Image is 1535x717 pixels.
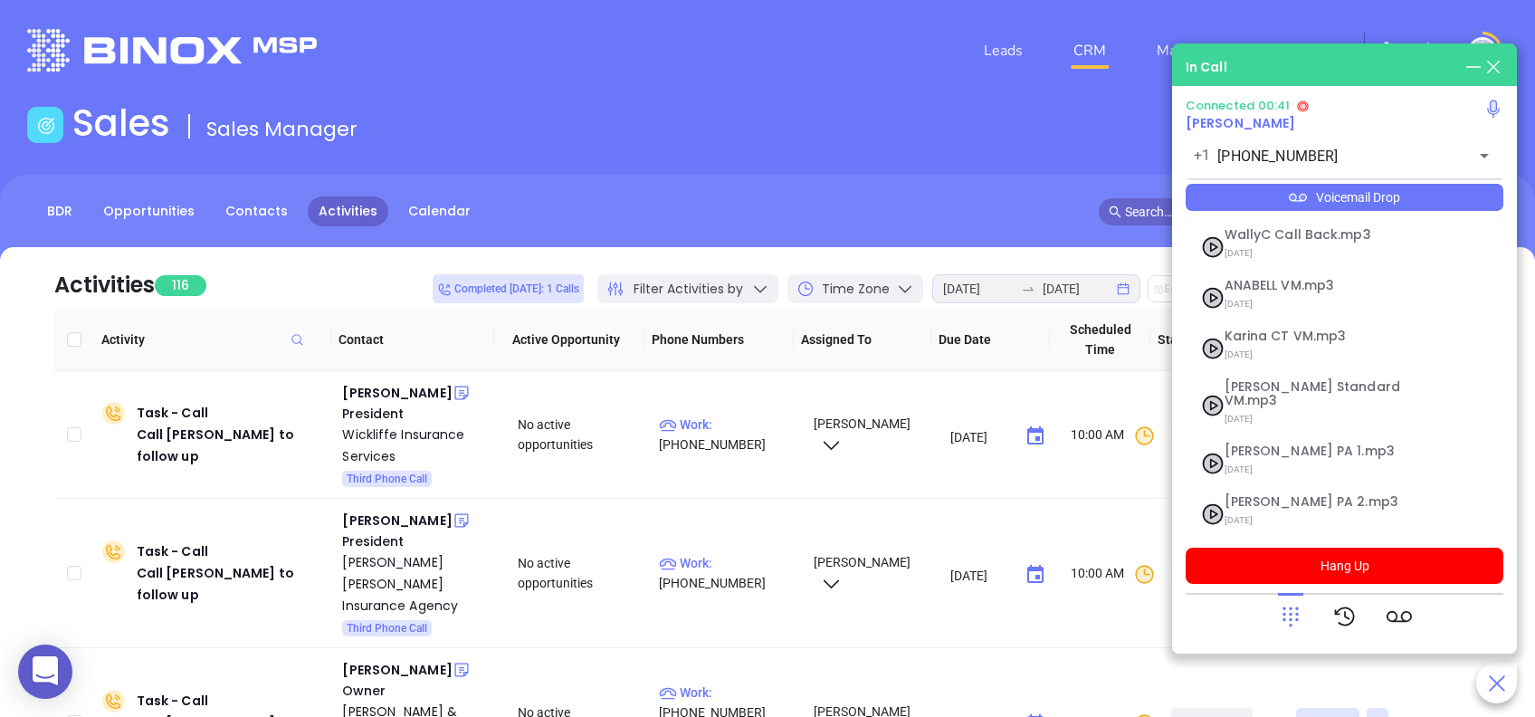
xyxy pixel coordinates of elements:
img: iconSetting [1376,41,1397,62]
span: [DATE] [1225,292,1420,316]
th: Active Opportunity [494,309,644,371]
button: Open [1472,143,1497,168]
span: WallyC Call Back.mp3 [1225,228,1420,242]
p: +1 [1194,145,1210,167]
span: [DATE] [1225,242,1420,265]
div: No active opportunities [518,415,644,454]
a: Leads [977,33,1030,69]
input: Start date [943,279,1014,299]
span: swap-right [1021,282,1035,296]
h1: Sales [72,101,170,145]
th: Due Date [931,309,1050,371]
div: No active opportunities [518,553,644,593]
input: End date [1043,279,1113,299]
input: MM/DD/YYYY [950,427,1011,445]
span: [DATE] [1225,407,1420,431]
span: Work : [659,417,712,432]
span: Sales Manager [206,115,358,143]
div: In Call [1186,58,1227,77]
div: Call [PERSON_NAME] to follow up [137,424,329,467]
img: iconNotification [1417,41,1439,62]
span: [PERSON_NAME] PA 1.mp3 [1225,445,1420,458]
div: President [342,531,492,551]
a: Marketing [1149,33,1230,69]
span: ANABELL VM.mp3 [1225,279,1420,292]
input: Search… [1125,202,1451,222]
span: search [1109,206,1121,218]
div: Activities [54,269,155,301]
a: Calendar [397,196,481,226]
span: Third Phone Call [347,469,427,489]
span: 10:00 AM [1071,425,1156,447]
span: [PERSON_NAME] [811,416,911,451]
span: Karina CT VM.mp3 [1225,330,1420,343]
span: [PERSON_NAME] [811,555,911,589]
span: Filter Activities by [634,280,743,299]
p: [PHONE_NUMBER] [659,415,796,454]
div: [PERSON_NAME] [342,659,452,681]
span: 10:00 AM [1071,563,1156,586]
div: President [342,404,492,424]
th: Phone Numbers [644,309,795,371]
input: MM/DD/YYYY [950,566,1011,584]
button: Choose date, selected date is Aug 19, 2025 [1017,557,1054,593]
div: [PERSON_NAME] [342,382,452,404]
a: Opportunities [92,196,205,226]
span: Work : [659,685,712,700]
a: Activities [308,196,388,226]
a: [PERSON_NAME] [PERSON_NAME] Insurance Agency [342,551,492,617]
span: [DATE] [1225,343,1420,367]
div: [PERSON_NAME] [342,510,452,531]
span: Completed [DATE]: 1 Calls [437,279,579,299]
th: Scheduled Time [1050,309,1149,371]
span: [DATE] [1225,458,1420,482]
div: Voicemail Drop [1186,184,1503,211]
span: Time Zone [822,280,890,299]
input: Enter phone number or name [1217,146,1444,167]
p: [PHONE_NUMBER] [659,553,796,593]
span: [DATE] [1225,509,1420,532]
div: Call [PERSON_NAME] to follow up [137,562,329,606]
div: Task - Call [137,402,329,467]
div: Task - Call [137,540,329,606]
a: [PERSON_NAME] [1186,114,1295,132]
img: logo [27,29,317,72]
a: BDR [36,196,83,226]
span: Third Phone Call [347,618,427,638]
th: Contact [331,309,493,371]
button: Edit Due Date [1148,275,1249,302]
a: CRM [1066,33,1113,69]
span: to [1021,282,1035,296]
button: Choose date, selected date is Aug 19, 2025 [1017,418,1054,454]
th: Assigned To [794,309,931,371]
span: 00:41 [1258,97,1291,114]
th: Status [1150,309,1263,371]
span: 116 [155,275,206,296]
div: Owner [342,681,492,701]
button: Hang Up [1186,548,1503,584]
span: [PERSON_NAME] PA 2.mp3 [1225,495,1420,509]
a: Wickliffe Insurance Services [342,424,492,467]
a: Reporting [1266,33,1346,69]
span: Work : [659,556,712,570]
a: Contacts [215,196,299,226]
img: user [1468,37,1497,66]
span: Connected [1186,97,1254,114]
span: [PERSON_NAME] Standard VM.mp3 [1225,380,1420,407]
span: Activity [101,330,324,349]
